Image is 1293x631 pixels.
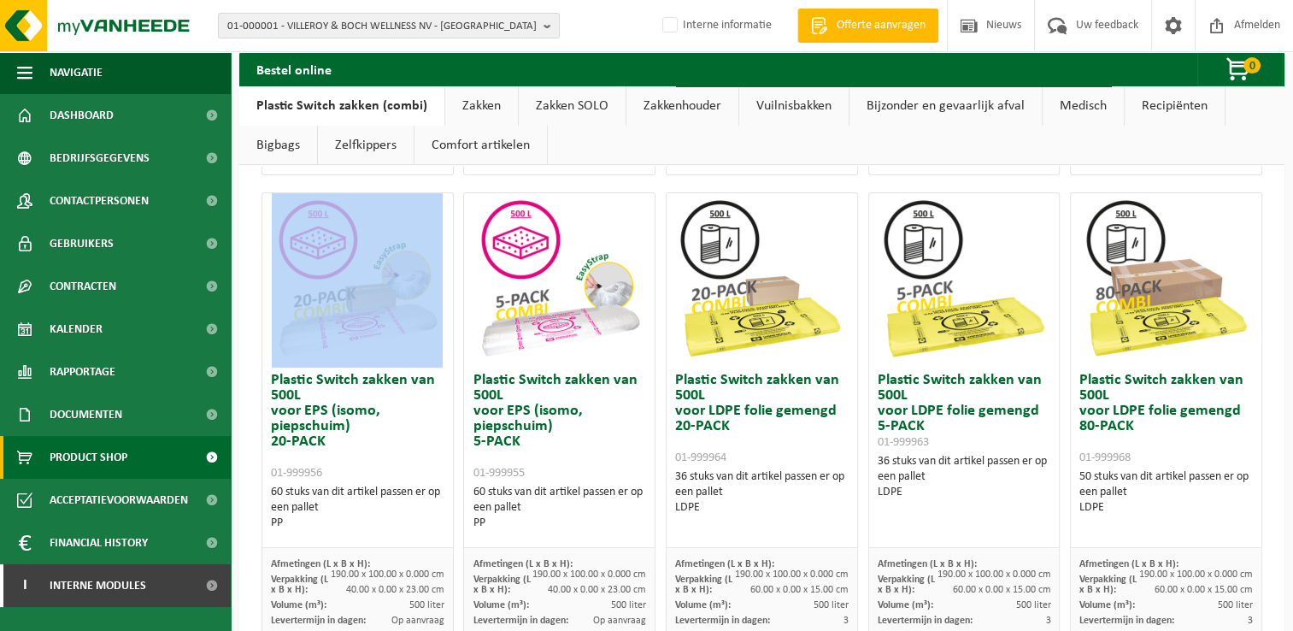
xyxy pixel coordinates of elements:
span: Volume (m³): [675,600,731,610]
h3: Plastic Switch zakken van 500L voor LDPE folie gemengd 20-PACK [675,373,849,465]
span: 3 [1248,616,1253,626]
span: 60.00 x 0.00 x 15.00 cm [1155,585,1253,595]
span: Navigatie [50,51,103,94]
img: 01-999956 [272,193,443,364]
div: 60 stuks van dit artikel passen er op een pallet [271,485,444,531]
span: Verpakking (L x B x H): [1079,575,1137,595]
span: Volume (m³): [1079,600,1135,610]
a: Zelfkippers [318,126,414,165]
span: Levertermijn in dagen: [1079,616,1174,626]
img: 01-999964 [676,193,847,364]
span: 0 [1243,57,1261,74]
span: Op aanvraag [391,616,444,626]
span: 190.00 x 100.00 x 0.000 cm [937,569,1050,580]
div: 60 stuks van dit artikel passen er op een pallet [473,485,646,531]
h3: Plastic Switch zakken van 500L voor LDPE folie gemengd 80-PACK [1079,373,1253,465]
span: 40.00 x 0.00 x 23.00 cm [346,585,444,595]
span: 190.00 x 100.00 x 0.000 cm [735,569,849,580]
span: 01-999968 [1079,451,1131,464]
div: LDPE [675,500,849,516]
span: 3 [843,616,849,626]
span: Afmetingen (L x B x H): [878,559,977,569]
span: 500 liter [1218,600,1253,610]
span: Levertermijn in dagen: [473,616,567,626]
span: 60.00 x 0.00 x 15.00 cm [952,585,1050,595]
span: Documenten [50,393,122,436]
a: Comfort artikelen [414,126,547,165]
span: Volume (m³): [878,600,933,610]
span: Dashboard [50,94,114,137]
span: Gebruikers [50,222,114,265]
a: Bijzonder en gevaarlijk afval [849,86,1042,126]
span: Volume (m³): [473,600,528,610]
h3: Plastic Switch zakken van 500L voor EPS (isomo, piepschuim) 5-PACK [473,373,646,481]
span: 3 [1045,616,1050,626]
span: Contracten [50,265,116,308]
span: Afmetingen (L x B x H): [473,559,572,569]
a: Plastic Switch zakken (combi) [239,86,444,126]
span: 01-999955 [473,467,524,480]
span: Afmetingen (L x B x H): [1079,559,1178,569]
span: Financial History [50,522,148,564]
span: 190.00 x 100.00 x 0.000 cm [532,569,646,580]
span: 500 liter [409,600,444,610]
button: 01-000001 - VILLEROY & BOCH WELLNESS NV - [GEOGRAPHIC_DATA] [218,13,560,38]
img: 01-999955 [474,193,645,364]
a: Recipiënten [1125,86,1225,126]
span: Bedrijfsgegevens [50,137,150,180]
span: 500 liter [814,600,849,610]
div: 50 stuks van dit artikel passen er op een pallet [1079,469,1253,516]
span: Product Shop [50,436,127,479]
h3: Plastic Switch zakken van 500L voor LDPE folie gemengd 5-PACK [878,373,1051,450]
div: PP [473,516,646,531]
span: Levertermijn in dagen: [878,616,973,626]
span: Interne modules [50,564,146,607]
div: 36 stuks van dit artikel passen er op een pallet [878,454,1051,500]
span: Kalender [50,308,103,351]
span: Acceptatievoorwaarden [50,479,188,522]
button: 0 [1197,52,1283,86]
span: Levertermijn in dagen: [271,616,366,626]
span: 01-999956 [271,467,322,480]
span: 500 liter [1015,600,1050,610]
span: I [17,564,32,607]
span: Afmetingen (L x B x H): [675,559,774,569]
img: 01-999963 [879,193,1049,364]
span: 190.00 x 100.00 x 0.000 cm [1139,569,1253,580]
span: Verpakking (L x B x H): [271,575,328,595]
span: Op aanvraag [593,616,646,626]
h2: Bestel online [239,52,349,86]
span: Offerte aanvragen [832,17,930,34]
span: Verpakking (L x B x H): [878,575,935,595]
a: Bigbags [239,126,317,165]
a: Vuilnisbakken [739,86,849,126]
span: 500 liter [611,600,646,610]
span: 60.00 x 0.00 x 15.00 cm [750,585,849,595]
span: Contactpersonen [50,180,149,222]
h3: Plastic Switch zakken van 500L voor EPS (isomo, piepschuim) 20-PACK [271,373,444,481]
span: 01-999964 [675,451,726,464]
div: LDPE [878,485,1051,500]
div: PP [271,516,444,531]
a: Zakken SOLO [519,86,626,126]
span: Verpakking (L x B x H): [675,575,732,595]
a: Zakken [445,86,518,126]
a: Zakkenhouder [626,86,738,126]
a: Offerte aanvragen [797,9,938,43]
div: LDPE [1079,500,1253,516]
span: Levertermijn in dagen: [675,616,770,626]
span: Verpakking (L x B x H): [473,575,530,595]
label: Interne informatie [659,13,772,38]
img: 01-999968 [1081,193,1252,364]
span: Volume (m³): [271,600,326,610]
a: Medisch [1043,86,1124,126]
span: Afmetingen (L x B x H): [271,559,370,569]
span: 40.00 x 0.00 x 23.00 cm [548,585,646,595]
span: Rapportage [50,351,115,393]
div: 36 stuks van dit artikel passen er op een pallet [675,469,849,516]
span: 01-999963 [878,436,929,449]
span: 190.00 x 100.00 x 0.000 cm [331,569,444,580]
span: 01-000001 - VILLEROY & BOCH WELLNESS NV - [GEOGRAPHIC_DATA] [227,14,537,39]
